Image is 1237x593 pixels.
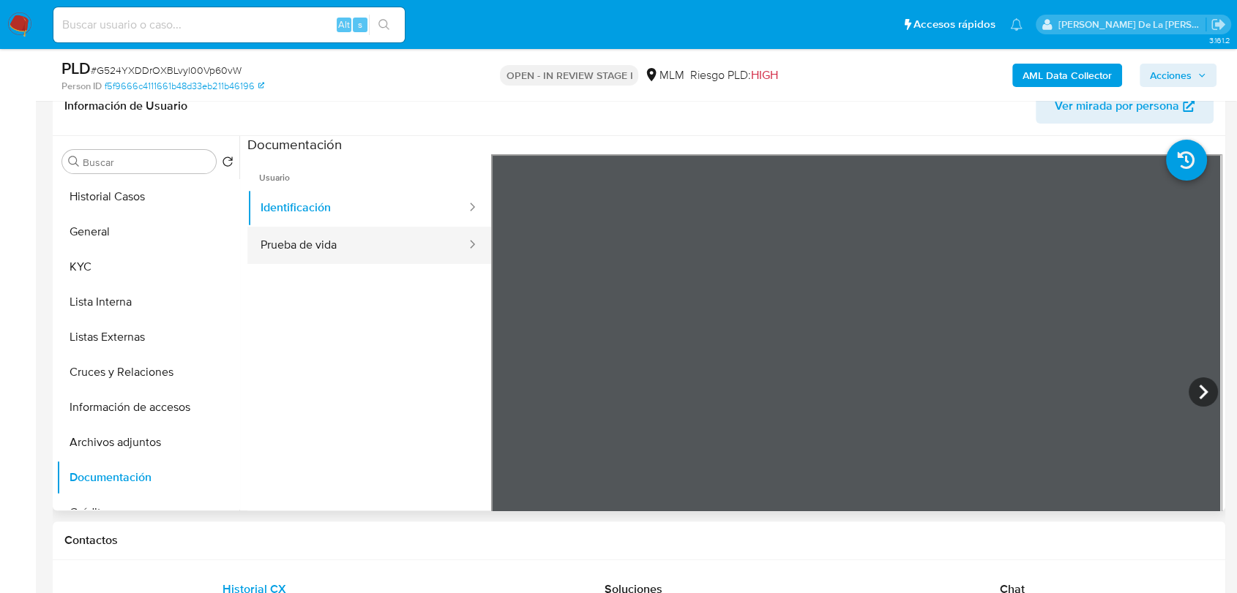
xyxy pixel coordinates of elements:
a: Salir [1211,17,1226,32]
button: Volver al orden por defecto [222,156,233,172]
button: Ver mirada por persona [1036,88,1214,124]
button: KYC [56,249,239,284]
button: Archivos adjuntos [56,425,239,460]
p: javier.gutierrez@mercadolibre.com.mx [1058,18,1206,31]
h1: Información de Usuario [64,99,187,113]
p: OPEN - IN REVIEW STAGE I [500,65,638,86]
span: HIGH [750,67,777,83]
input: Buscar usuario o caso... [53,15,405,34]
span: Accesos rápidos [913,17,995,32]
button: Lista Interna [56,284,239,320]
button: AML Data Collector [1012,64,1122,87]
b: AML Data Collector [1023,64,1112,87]
button: Documentación [56,460,239,495]
button: Información de accesos [56,390,239,425]
a: f5f9666c4111661b48d33eb211b46196 [105,80,264,93]
input: Buscar [83,156,210,169]
button: Historial Casos [56,179,239,214]
span: Alt [338,18,350,31]
button: Cruces y Relaciones [56,355,239,390]
button: Acciones [1140,64,1217,87]
button: search-icon [369,15,399,35]
button: Créditos [56,495,239,530]
span: Riesgo PLD: [689,67,777,83]
a: Notificaciones [1010,18,1023,31]
span: Ver mirada por persona [1055,88,1179,124]
span: Acciones [1150,64,1192,87]
b: PLD [61,56,91,80]
span: # G524YXDDrOXBLvyl00Vp60vW [91,63,242,78]
div: MLM [644,67,684,83]
b: Person ID [61,80,102,93]
span: s [358,18,362,31]
button: General [56,214,239,249]
button: Buscar [68,156,80,167]
span: 3.161.2 [1208,34,1230,46]
h1: Contactos [64,533,1214,548]
button: Listas Externas [56,320,239,355]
